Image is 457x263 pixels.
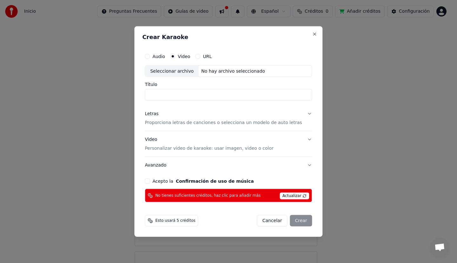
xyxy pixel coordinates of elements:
label: Título [145,82,312,87]
span: No tienes suficientes créditos, haz clic para añadir más [155,193,261,198]
p: Proporciona letras de canciones o selecciona un modelo de auto letras [145,120,302,126]
h2: Crear Karaoke [142,34,315,40]
div: Letras [145,111,158,117]
button: Avanzado [145,157,312,174]
button: Acepto la [176,179,254,183]
button: LetrasProporciona letras de canciones o selecciona un modelo de auto letras [145,106,312,131]
label: Video [178,54,190,58]
p: Personalizar video de karaoke: usar imagen, video o color [145,145,273,152]
label: URL [203,54,212,58]
div: No hay archivo seleccionado [199,68,268,74]
button: Cancelar [257,215,288,227]
div: Video [145,136,273,152]
div: Seleccionar archivo [145,65,199,77]
label: Audio [152,54,165,58]
button: VideoPersonalizar video de karaoke: usar imagen, video o color [145,131,312,157]
span: Actualizar [280,193,309,200]
label: Acepto la [152,179,254,183]
span: Esto usará 5 créditos [155,218,195,223]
